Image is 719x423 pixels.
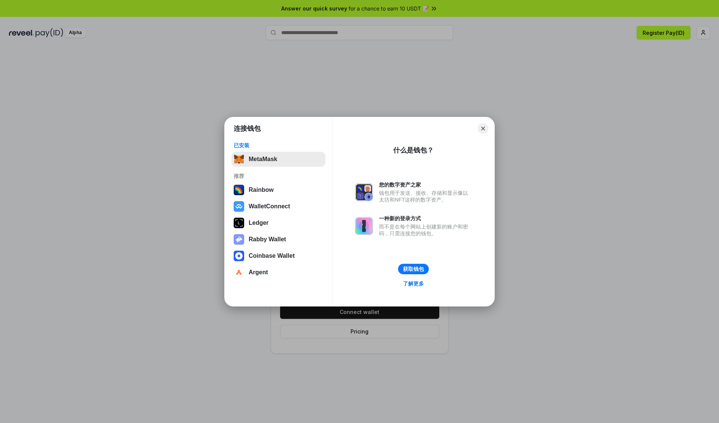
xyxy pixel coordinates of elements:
[249,220,269,226] div: Ledger
[231,152,325,167] button: MetaMask
[234,201,244,212] img: svg+xml,%3Csvg%20width%3D%2228%22%20height%3D%2228%22%20viewBox%3D%220%200%2028%2028%22%20fill%3D...
[234,234,244,245] img: svg+xml,%3Csvg%20xmlns%3D%22http%3A%2F%2Fwww.w3.org%2F2000%2Fsvg%22%20fill%3D%22none%22%20viewBox...
[379,181,472,188] div: 您的数字资产之家
[398,279,428,288] a: 了解更多
[231,232,325,247] button: Rabby Wallet
[234,251,244,261] img: svg+xml,%3Csvg%20width%3D%2228%22%20height%3D%2228%22%20viewBox%3D%220%200%2028%2028%22%20fill%3D...
[231,248,325,263] button: Coinbase Wallet
[231,199,325,214] button: WalletConnect
[231,215,325,230] button: Ledger
[234,218,244,228] img: svg+xml,%3Csvg%20xmlns%3D%22http%3A%2F%2Fwww.w3.org%2F2000%2Fsvg%22%20width%3D%2228%22%20height%3...
[355,183,373,201] img: svg+xml,%3Csvg%20xmlns%3D%22http%3A%2F%2Fwww.w3.org%2F2000%2Fsvg%22%20fill%3D%22none%22%20viewBox...
[478,123,488,134] button: Close
[398,264,429,274] button: 获取钱包
[393,146,434,155] div: 什么是钱包？
[234,154,244,164] img: svg+xml,%3Csvg%20fill%3D%22none%22%20height%3D%2233%22%20viewBox%3D%220%200%2035%2033%22%20width%...
[249,269,268,276] div: Argent
[231,182,325,197] button: Rainbow
[249,156,277,163] div: MetaMask
[379,215,472,222] div: 一种新的登录方式
[403,280,424,287] div: 了解更多
[249,253,295,259] div: Coinbase Wallet
[249,236,286,243] div: Rabby Wallet
[249,187,274,193] div: Rainbow
[234,124,261,133] h1: 连接钱包
[355,217,373,235] img: svg+xml,%3Csvg%20xmlns%3D%22http%3A%2F%2Fwww.w3.org%2F2000%2Fsvg%22%20fill%3D%22none%22%20viewBox...
[403,266,424,272] div: 获取钱包
[249,203,290,210] div: WalletConnect
[379,223,472,237] div: 而不是在每个网站上创建新的账户和密码，只需连接您的钱包。
[234,267,244,278] img: svg+xml,%3Csvg%20width%3D%2228%22%20height%3D%2228%22%20viewBox%3D%220%200%2028%2028%22%20fill%3D...
[234,185,244,195] img: svg+xml,%3Csvg%20width%3D%22120%22%20height%3D%22120%22%20viewBox%3D%220%200%20120%20120%22%20fil...
[379,190,472,203] div: 钱包用于发送、接收、存储和显示像以太坊和NFT这样的数字资产。
[231,265,325,280] button: Argent
[234,173,323,179] div: 推荐
[234,142,323,149] div: 已安装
